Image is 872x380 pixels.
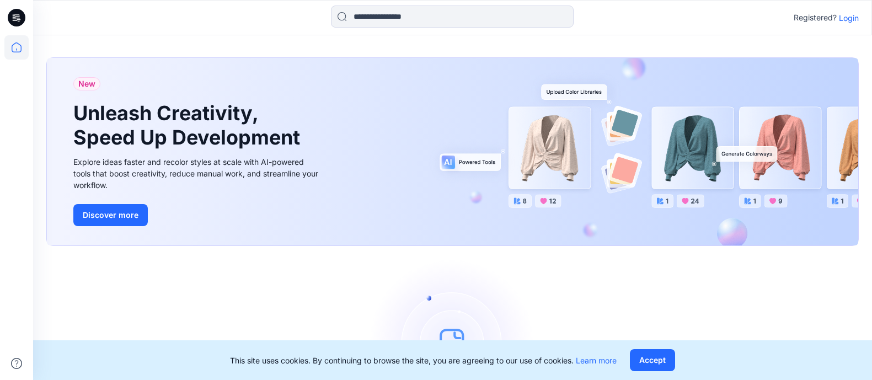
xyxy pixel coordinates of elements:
h1: Unleash Creativity, Speed Up Development [73,101,305,149]
button: Discover more [73,204,148,226]
div: Explore ideas faster and recolor styles at scale with AI-powered tools that boost creativity, red... [73,156,322,191]
span: New [78,77,95,90]
a: Learn more [576,356,617,365]
button: Accept [630,349,675,371]
p: This site uses cookies. By continuing to browse the site, you are agreeing to our use of cookies. [230,355,617,366]
p: Login [839,12,859,24]
a: Discover more [73,204,322,226]
p: Registered? [794,11,837,24]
